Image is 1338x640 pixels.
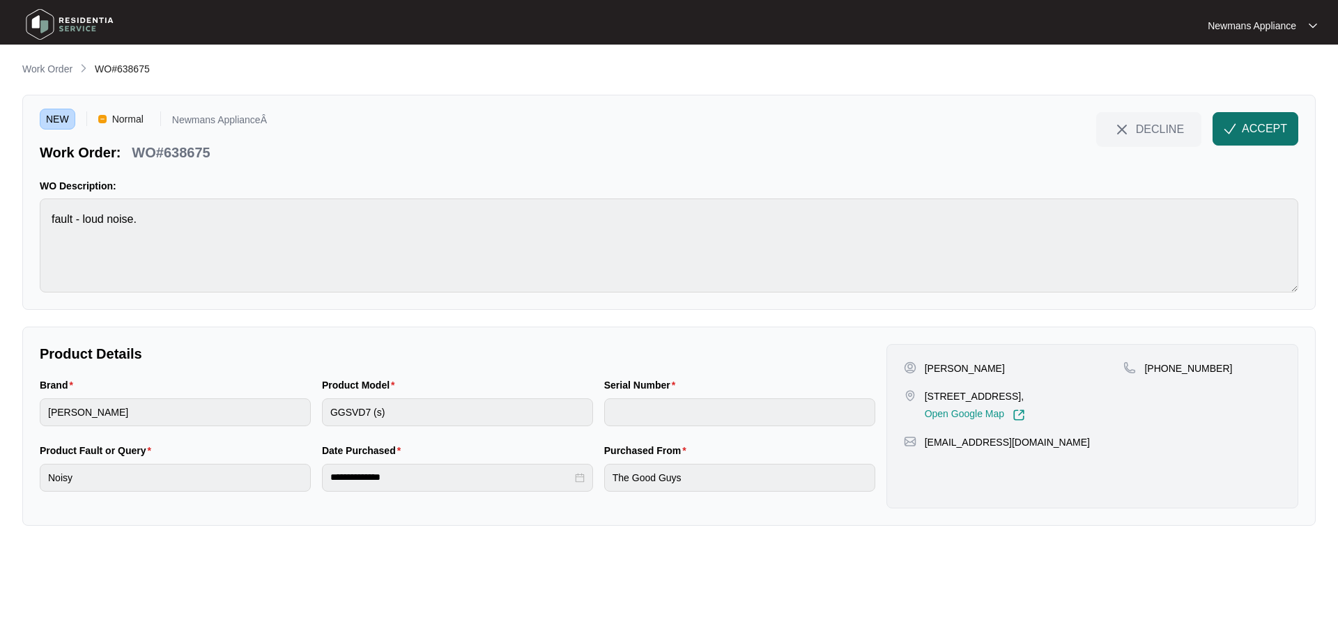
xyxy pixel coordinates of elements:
[604,444,692,458] label: Purchased From
[1144,361,1232,375] p: [PHONE_NUMBER]
[132,143,210,162] p: WO#638675
[107,109,149,130] span: Normal
[925,435,1090,449] p: [EMAIL_ADDRESS][DOMAIN_NAME]
[40,344,875,364] p: Product Details
[20,62,75,77] a: Work Order
[172,115,267,130] p: Newmans ApplianceÂ
[330,470,572,485] input: Date Purchased
[1213,112,1298,146] button: check-IconACCEPT
[322,378,401,392] label: Product Model
[40,378,79,392] label: Brand
[1208,19,1296,33] p: Newmans Appliance
[904,389,916,402] img: map-pin
[40,109,75,130] span: NEW
[322,444,406,458] label: Date Purchased
[1224,123,1236,135] img: check-Icon
[78,63,89,74] img: chevron-right
[98,115,107,123] img: Vercel Logo
[604,464,875,492] input: Purchased From
[925,361,1005,375] p: [PERSON_NAME]
[1123,361,1136,374] img: map-pin
[40,143,121,162] p: Work Order:
[22,62,72,76] p: Work Order
[40,398,311,426] input: Brand
[904,435,916,448] img: map-pin
[40,179,1298,193] p: WO Description:
[925,389,1025,403] p: [STREET_ADDRESS],
[40,444,157,458] label: Product Fault or Query
[322,398,593,426] input: Product Model
[1114,121,1130,138] img: close-Icon
[95,63,150,75] span: WO#638675
[604,378,681,392] label: Serial Number
[925,409,1025,421] a: Open Google Map
[1096,112,1201,146] button: close-IconDECLINE
[40,198,1298,292] textarea: fault - loud noise.
[1013,409,1025,421] img: Link-External
[1136,121,1184,136] span: DECLINE
[40,464,311,492] input: Product Fault or Query
[1242,120,1287,137] span: ACCEPT
[21,3,118,45] img: residentia service logo
[904,361,916,374] img: user-pin
[604,398,875,426] input: Serial Number
[1309,22,1317,29] img: dropdown arrow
